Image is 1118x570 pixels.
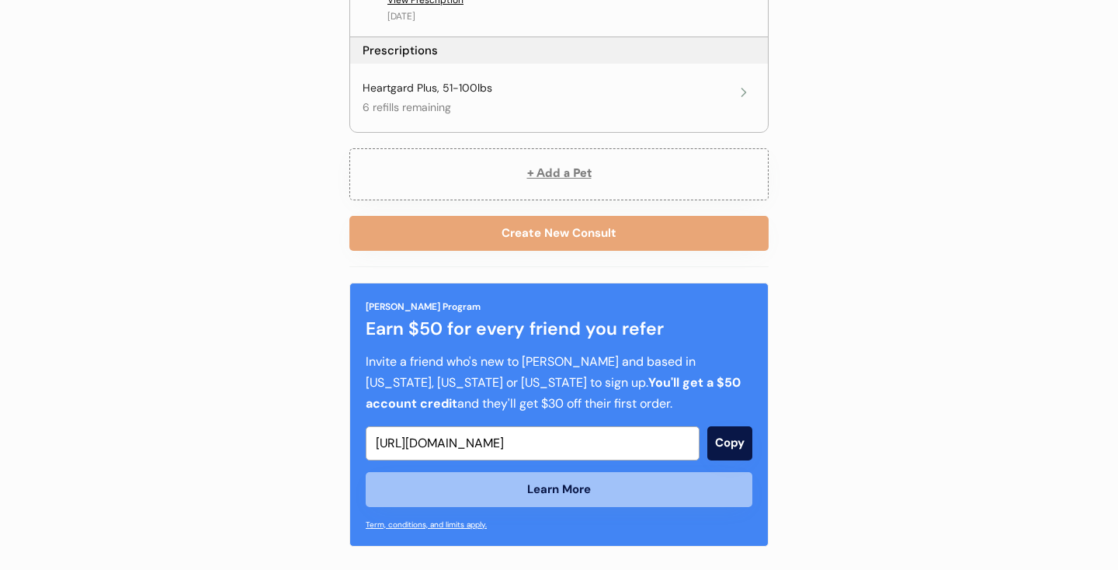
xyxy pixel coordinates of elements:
div: Earn $50 for every friend you refer [366,315,752,342]
button: Create New Consult [349,216,769,251]
button: Copy [707,426,752,461]
a: Term, conditions, and limits apply. [366,520,487,530]
div: [PERSON_NAME] Program [366,300,481,314]
div: 6 refills remaining [363,100,451,116]
button: Learn More [366,472,752,507]
div: Prescriptions [363,43,438,59]
div: [DATE] [387,10,415,23]
div: Invite a friend who's new to [PERSON_NAME] and based in [US_STATE], [US_STATE] or [US_STATE] to s... [366,351,752,415]
button: + Add a Pet [349,148,769,200]
div: Heartgard Plus, 51-100lbs [363,81,492,96]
